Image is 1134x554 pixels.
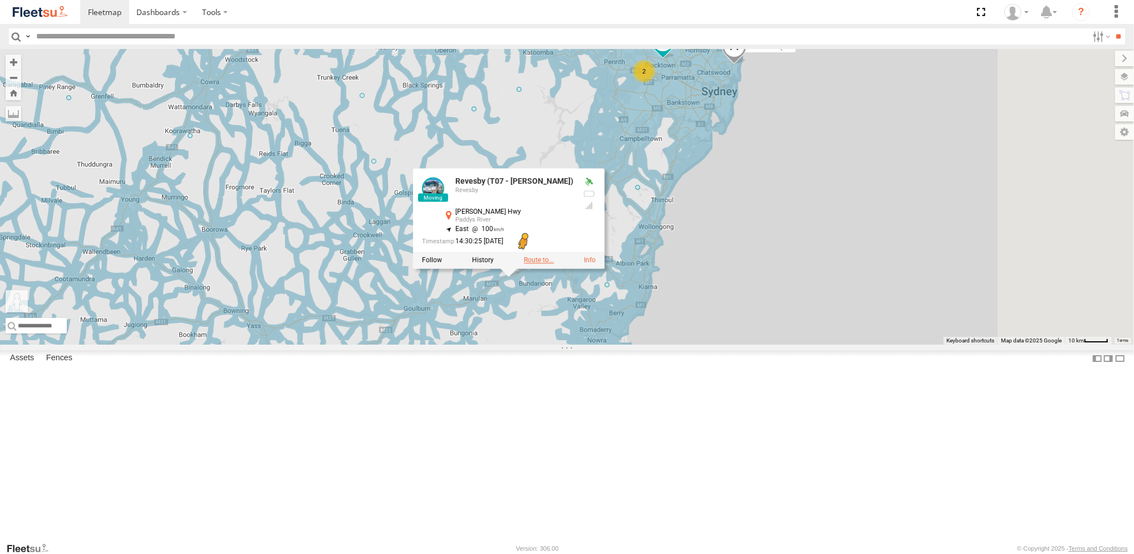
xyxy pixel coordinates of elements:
span: 10 km [1068,337,1084,344]
div: Date/time of location update [422,238,573,245]
label: View Asset History [472,256,494,264]
button: Drag Pegman onto the map to open Street View [6,290,28,312]
div: No battery health information received from this device. [582,189,596,198]
i: ? [1072,3,1090,21]
button: Zoom Home [6,85,21,100]
label: Assets [4,351,40,366]
span: Brookvale (T10 - [PERSON_NAME]) [748,43,857,51]
span: 100 [469,225,504,233]
a: Visit our Website [6,543,57,554]
div: 2 [633,60,655,82]
label: Realtime tracking of Asset [422,256,442,264]
label: Map Settings [1115,124,1134,140]
label: Measure [6,106,21,121]
div: Paddys River [455,217,573,224]
label: Hide Summary Table [1115,350,1126,366]
div: [PERSON_NAME] Hwy [455,208,573,215]
div: Version: 306.00 [516,545,558,552]
button: Zoom out [6,70,21,85]
label: Fences [41,351,78,366]
div: Valid GPS Fix [582,177,596,186]
span: East [455,225,469,233]
a: Terms (opens in new tab) [1117,339,1129,343]
a: Terms and Conditions [1069,545,1128,552]
label: Route To Location [524,256,554,264]
div: Adrian Singleton [1000,4,1033,21]
img: fleetsu-logo-horizontal.svg [11,4,69,19]
label: Dock Summary Table to the Left [1092,350,1103,366]
label: Search Query [23,28,32,45]
a: View Asset Details [584,256,596,264]
label: Search Filter Options [1088,28,1112,45]
button: Keyboard shortcuts [946,337,994,345]
div: GSM Signal = 4 [582,202,596,210]
div: Revesby [455,187,573,194]
span: Map data ©2025 Google [1001,337,1062,344]
button: Zoom in [6,55,21,70]
div: © Copyright 2025 - [1017,545,1128,552]
button: Map Scale: 10 km per 40 pixels [1065,337,1112,345]
label: Dock Summary Table to the Right [1103,350,1114,366]
div: Revesby (T07 - [PERSON_NAME]) [455,177,573,185]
